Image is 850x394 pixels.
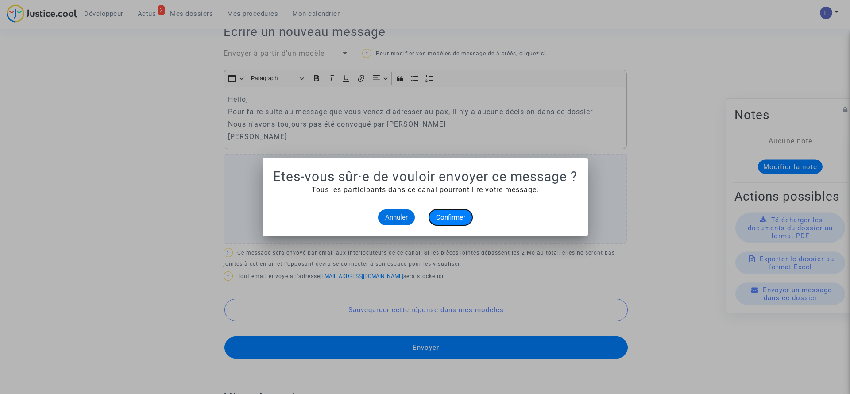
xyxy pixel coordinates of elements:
[429,209,472,225] button: Confirmer
[312,185,539,194] span: Tous les participants dans ce canal pourront lire votre message.
[378,209,415,225] button: Annuler
[273,169,577,185] h1: Etes-vous sûr·e de vouloir envoyer ce message ?
[436,213,465,221] span: Confirmer
[385,213,408,221] span: Annuler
